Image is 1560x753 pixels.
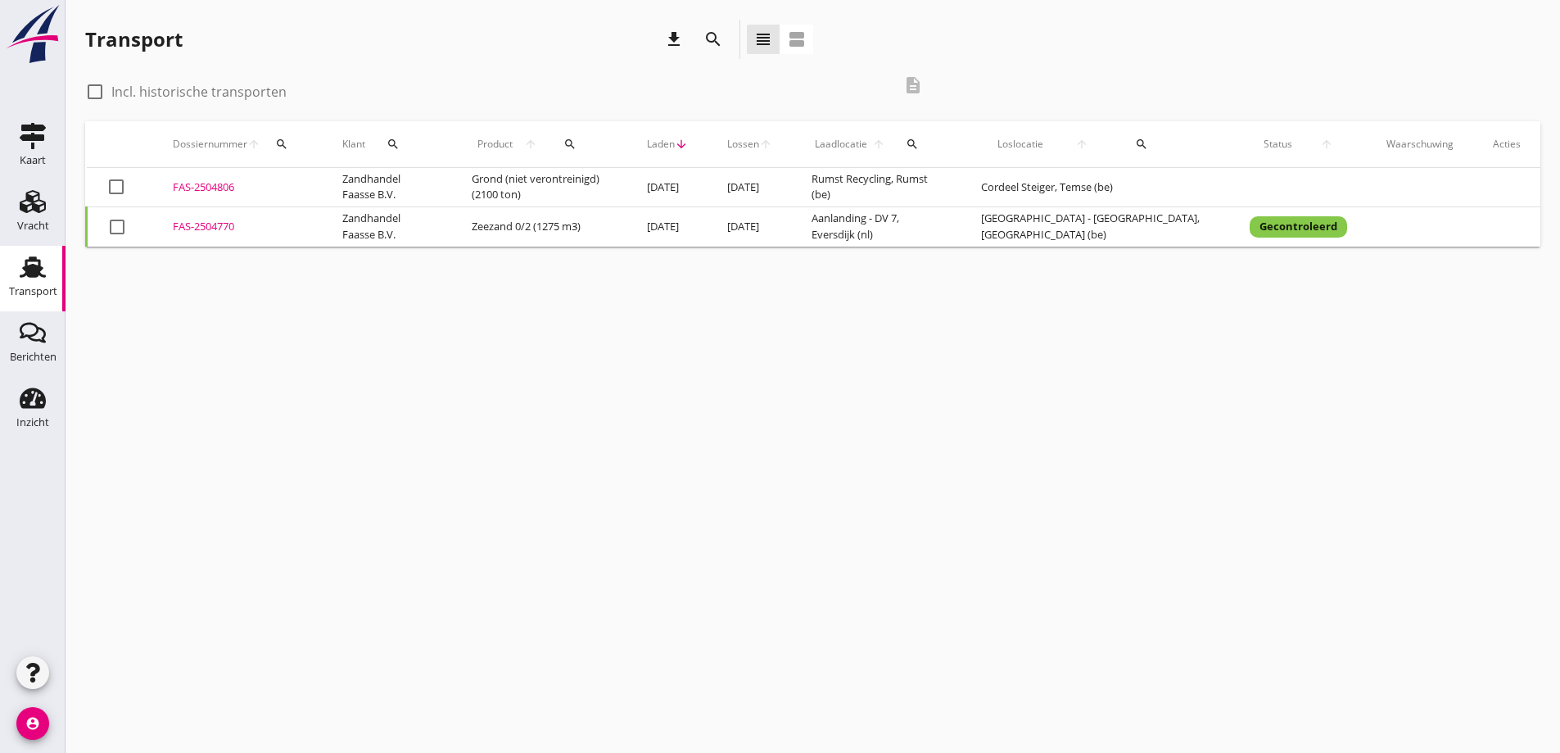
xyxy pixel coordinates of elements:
div: Gecontroleerd [1250,216,1347,238]
td: Grond (niet verontreinigd) (2100 ton) [452,168,627,207]
span: Laadlocatie [812,137,870,152]
div: Transport [9,286,57,297]
span: Lossen [727,137,759,152]
i: arrow_upward [870,138,889,151]
td: [GEOGRAPHIC_DATA] - [GEOGRAPHIC_DATA], [GEOGRAPHIC_DATA] (be) [961,207,1230,247]
i: view_agenda [787,29,807,49]
td: [DATE] [708,207,792,247]
div: FAS-2504770 [173,219,303,235]
td: [DATE] [627,168,708,207]
div: Berichten [10,352,57,362]
td: Rumst Recycling, Rumst (be) [792,168,961,207]
i: search [703,29,723,49]
i: arrow_upward [759,138,772,151]
i: arrow_downward [675,138,688,151]
i: view_headline [753,29,773,49]
div: Transport [85,26,183,52]
td: Zandhandel Faasse B.V. [323,168,452,207]
i: account_circle [16,707,49,740]
i: search [563,138,577,151]
img: logo-small.a267ee39.svg [3,4,62,65]
span: Loslocatie [981,137,1059,152]
div: Kaart [20,155,46,166]
i: arrow_upward [1059,138,1104,151]
i: arrow_upward [247,138,260,151]
div: Waarschuwing [1386,137,1454,152]
div: Klant [342,125,432,164]
i: search [387,138,400,151]
i: arrow_upward [1306,138,1347,151]
td: Zandhandel Faasse B.V. [323,207,452,247]
div: Acties [1493,137,1521,152]
div: Inzicht [16,417,49,428]
i: search [1135,138,1148,151]
td: [DATE] [708,168,792,207]
div: Vracht [17,220,49,231]
span: Dossiernummer [173,137,247,152]
i: download [664,29,684,49]
div: FAS-2504806 [173,179,303,196]
span: Product [472,137,518,152]
i: search [275,138,288,151]
td: Cordeel Steiger, Temse (be) [961,168,1230,207]
td: Aanlanding - DV 7, Eversdijk (nl) [792,207,961,247]
i: search [906,138,919,151]
span: Status [1250,137,1306,152]
label: Incl. historische transporten [111,84,287,100]
span: Laden [647,137,675,152]
td: Zeezand 0/2 (1275 m3) [452,207,627,247]
td: [DATE] [627,207,708,247]
i: arrow_upward [518,138,543,151]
